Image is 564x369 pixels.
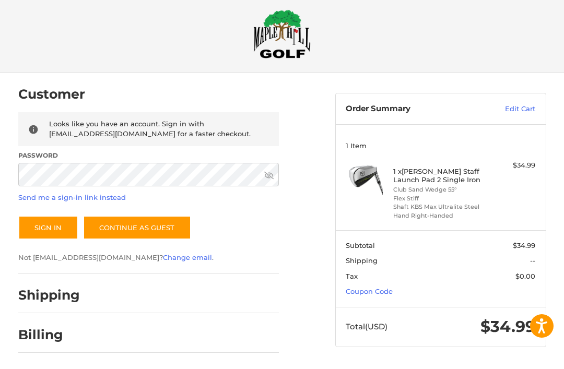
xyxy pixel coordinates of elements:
h3: 1 Item [346,141,535,150]
a: Send me a sign-in link instead [18,193,126,201]
span: Subtotal [346,241,375,249]
h4: 1 x [PERSON_NAME] Staff Launch Pad 2 Single Iron [393,167,486,184]
a: Change email [163,253,212,261]
h2: Billing [18,327,79,343]
span: $34.99 [480,317,535,336]
span: Looks like you have an account. Sign in with [EMAIL_ADDRESS][DOMAIN_NAME] for a faster checkout. [49,120,251,138]
span: -- [530,256,535,265]
span: Tax [346,272,358,280]
li: Club Sand Wedge 55° [393,185,486,194]
h2: Shipping [18,287,80,303]
span: $34.99 [513,241,535,249]
p: Not [EMAIL_ADDRESS][DOMAIN_NAME]? . [18,253,279,263]
a: Edit Cart [475,104,535,114]
li: Flex Stiff [393,194,486,203]
li: Shaft KBS Max Ultralite Steel [393,203,486,211]
li: Hand Right-Handed [393,211,486,220]
h2: Customer [18,86,85,102]
a: Coupon Code [346,287,393,295]
span: $0.00 [515,272,535,280]
img: Maple Hill Golf [253,9,311,58]
h3: Order Summary [346,104,475,114]
button: Sign In [18,216,78,240]
div: $34.99 [488,160,535,171]
span: Total (USD) [346,322,387,331]
a: Continue as guest [83,216,191,240]
label: Password [18,151,279,160]
span: Shipping [346,256,378,265]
